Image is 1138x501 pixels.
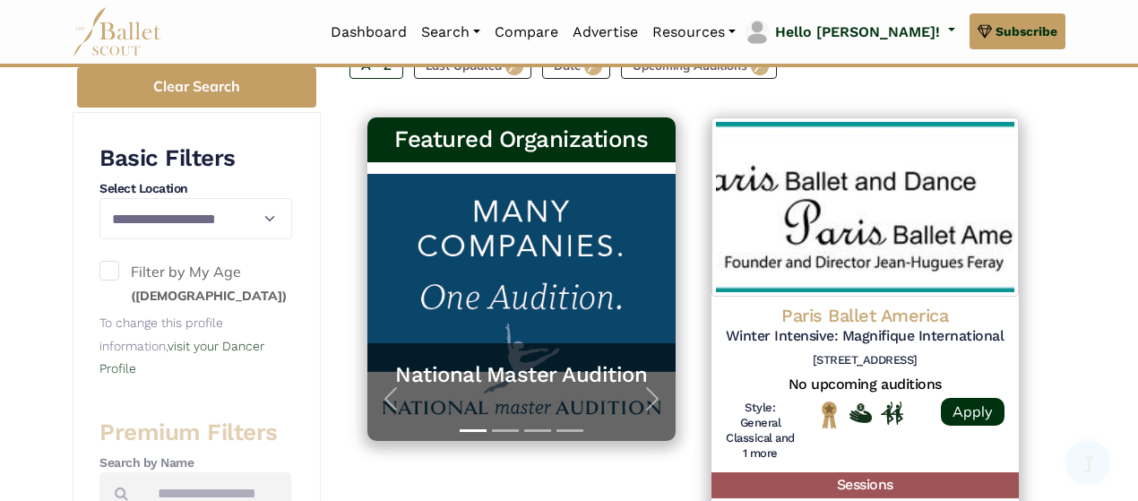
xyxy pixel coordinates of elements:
[849,403,872,423] img: Offers Financial Aid
[711,117,1020,297] img: Logo
[77,67,316,108] button: Clear Search
[492,420,519,441] button: Slide 2
[711,472,1020,498] h5: Sessions
[382,125,661,155] h3: Featured Organizations
[970,13,1065,49] a: Subscribe
[645,13,743,51] a: Resources
[743,18,955,47] a: profile picture Hello [PERSON_NAME]!
[99,143,291,174] h3: Basic Filters
[99,454,291,472] h4: Search by Name
[99,261,291,307] label: Filter by My Age
[996,22,1057,41] span: Subscribe
[131,288,287,304] small: ([DEMOGRAPHIC_DATA])
[99,339,264,376] a: visit your Dancer Profile
[565,13,645,51] a: Advertise
[818,401,841,428] img: National
[414,13,487,51] a: Search
[726,304,1005,327] h4: Paris Ballet America
[745,20,770,45] img: profile picture
[775,21,940,44] p: Hello [PERSON_NAME]!
[881,402,903,425] img: In Person
[726,401,796,462] h6: Style: General Classical and 1 more
[556,420,583,441] button: Slide 4
[726,353,1005,368] h6: [STREET_ADDRESS]
[460,420,487,441] button: Slide 1
[385,361,658,389] a: National Master Audition
[941,398,1004,426] a: Apply
[726,327,1005,346] h5: Winter Intensive: Magnifique International Ballet Intensive
[323,13,414,51] a: Dashboard
[487,13,565,51] a: Compare
[726,376,1005,394] h5: No upcoming auditions
[524,420,551,441] button: Slide 3
[99,418,291,448] h3: Premium Filters
[99,180,291,198] h4: Select Location
[978,22,992,41] img: gem.svg
[99,315,264,376] small: To change this profile information,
